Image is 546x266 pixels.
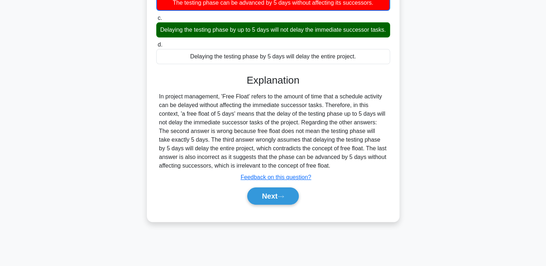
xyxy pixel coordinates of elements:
div: In project management, 'Free Float' refers to the amount of time that a schedule activity can be ... [159,92,387,170]
button: Next [247,187,299,205]
span: d. [158,41,162,48]
span: c. [158,15,162,21]
div: Delaying the testing phase by up to 5 days will not delay the immediate successor tasks. [156,22,390,37]
h3: Explanation [161,74,386,87]
a: Feedback on this question? [241,174,311,180]
div: Delaying the testing phase by 5 days will delay the entire project. [156,49,390,64]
